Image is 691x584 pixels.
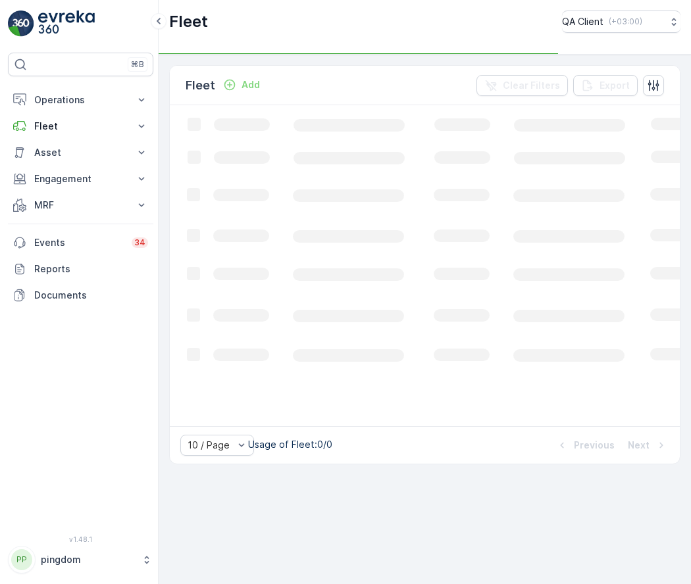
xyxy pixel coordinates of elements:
[8,546,153,573] button: PPpingdom
[503,79,560,92] p: Clear Filters
[8,192,153,218] button: MRF
[574,439,615,452] p: Previous
[8,113,153,139] button: Fleet
[41,553,135,566] p: pingdom
[169,11,208,32] p: Fleet
[600,79,630,92] p: Export
[562,15,603,28] p: QA Client
[573,75,638,96] button: Export
[8,282,153,308] a: Documents
[242,78,260,91] p: Add
[218,77,265,93] button: Add
[11,549,32,570] div: PP
[8,166,153,192] button: Engagement
[186,76,215,95] p: Fleet
[34,262,148,276] p: Reports
[476,75,568,96] button: Clear Filters
[34,172,127,185] p: Engagement
[131,59,144,70] p: ⌘B
[628,439,650,452] p: Next
[627,437,669,453] button: Next
[34,93,127,107] p: Operations
[609,16,642,27] p: ( +03:00 )
[248,438,332,451] p: Usage of Fleet : 0/0
[134,237,145,248] p: 34
[8,230,153,256] a: Events34
[562,11,680,33] button: QA Client(+03:00)
[8,256,153,282] a: Reports
[38,11,95,37] img: logo_light-DOdMpM7g.png
[8,11,34,37] img: logo
[34,199,127,212] p: MRF
[8,139,153,166] button: Asset
[34,236,124,249] p: Events
[34,289,148,302] p: Documents
[34,146,127,159] p: Asset
[8,535,153,543] span: v 1.48.1
[34,120,127,133] p: Fleet
[8,87,153,113] button: Operations
[554,437,616,453] button: Previous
